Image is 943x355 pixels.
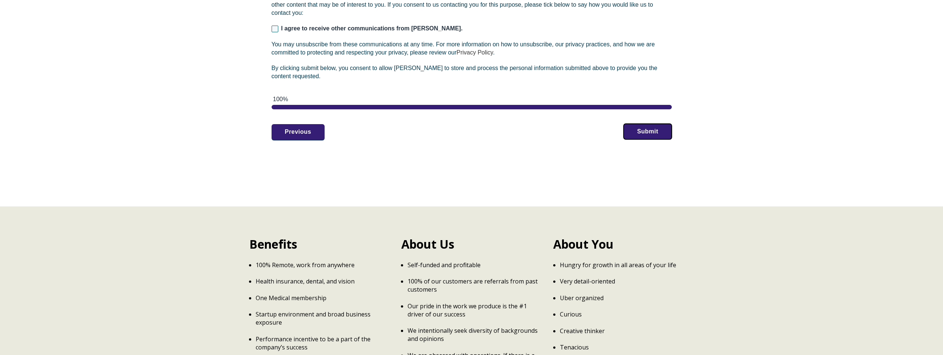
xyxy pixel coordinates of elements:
p: Our pride in the work we produce is the #1 driver of our success [408,302,542,318]
div: 100% [273,95,672,103]
p: Curious [560,310,694,318]
a: Privacy Policy [456,49,493,56]
p: Performance incentive to be a part of the company’s success [256,335,390,351]
p: Startup environment and broad business exposure [256,310,390,326]
p: Tenacious [560,343,694,351]
h2: About Us [401,236,542,253]
p: You may unsubscribe from these communications at any time. For more information on how to unsubsc... [272,40,672,57]
p: 100% Remote, work from anywhere [256,261,390,269]
p: 100% of our customers are referrals from past customers [408,277,542,293]
h2: Benefits [249,236,390,253]
input: I agree to receive other communications from [PERSON_NAME]. [272,26,278,32]
p: One Medical membership [256,294,390,302]
p: Hungry for growth in all areas of your life [560,261,694,269]
button: Previous [272,124,325,140]
span: I agree to receive other communications from [PERSON_NAME]. [281,25,463,31]
p: Very detail-oriented [560,277,694,285]
p: By clicking submit below, you consent to allow [PERSON_NAME] to store and process the personal in... [272,64,672,80]
p: Health insurance, dental, and vision [256,277,390,285]
button: Submit [624,124,671,139]
p: Creative thinker [560,327,694,335]
p: Self-funded and profitable [408,261,542,269]
p: Uber organized [560,294,694,302]
h2: About You [553,236,694,253]
div: page 2 of 2 [272,105,672,109]
p: We intentionally seek diversity of backgrounds and opinions [408,326,542,343]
